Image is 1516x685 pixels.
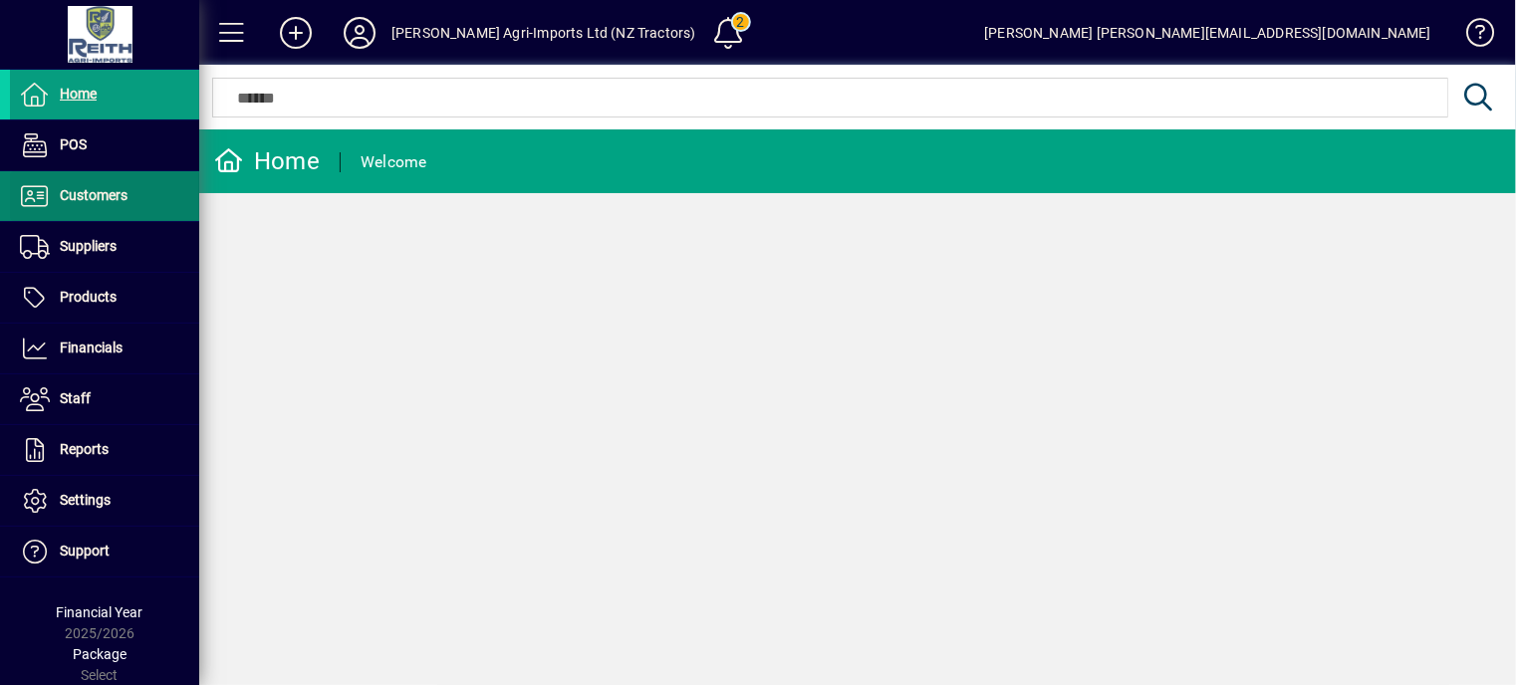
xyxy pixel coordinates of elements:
[391,17,696,49] div: [PERSON_NAME] Agri-Imports Ltd (NZ Tractors)
[328,15,391,51] button: Profile
[361,146,427,178] div: Welcome
[1451,4,1491,69] a: Knowledge Base
[10,425,199,475] a: Reports
[10,171,199,221] a: Customers
[10,527,199,576] a: Support
[984,17,1431,49] div: [PERSON_NAME] [PERSON_NAME][EMAIL_ADDRESS][DOMAIN_NAME]
[73,646,126,662] span: Package
[60,340,123,355] span: Financials
[10,324,199,373] a: Financials
[60,543,110,559] span: Support
[264,15,328,51] button: Add
[60,492,111,508] span: Settings
[60,289,117,305] span: Products
[60,390,91,406] span: Staff
[10,120,199,170] a: POS
[60,136,87,152] span: POS
[60,238,117,254] span: Suppliers
[57,604,143,620] span: Financial Year
[10,222,199,272] a: Suppliers
[60,86,97,102] span: Home
[60,441,109,457] span: Reports
[10,374,199,424] a: Staff
[10,273,199,323] a: Products
[10,476,199,526] a: Settings
[60,187,127,203] span: Customers
[214,145,320,177] div: Home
